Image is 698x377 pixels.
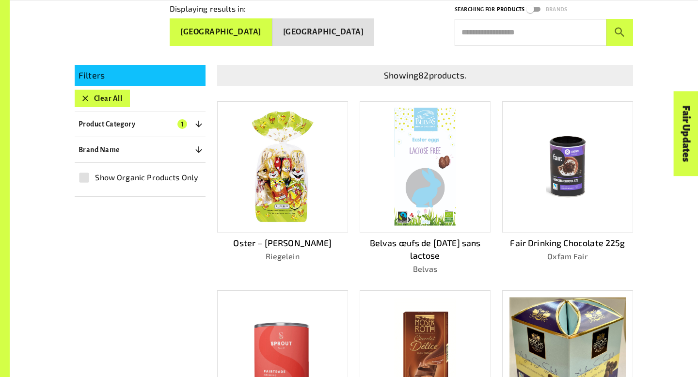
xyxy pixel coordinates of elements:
[217,101,348,275] a: Oster – [PERSON_NAME]Riegelein
[502,251,633,262] p: Oxfam Fair
[502,101,633,275] a: Fair Drinking Chocolate 225gOxfam Fair
[177,119,187,129] span: 1
[217,251,348,262] p: Riegelein
[75,90,130,107] button: Clear All
[79,144,120,156] p: Brand Name
[497,5,524,14] p: Products
[75,141,206,158] button: Brand Name
[75,115,206,133] button: Product Category
[170,18,272,46] button: [GEOGRAPHIC_DATA]
[79,118,135,130] p: Product Category
[170,3,246,15] p: Displaying results in:
[455,5,495,14] p: Searching for
[79,69,202,82] p: Filters
[360,263,491,275] p: Belvas
[272,18,375,46] button: [GEOGRAPHIC_DATA]
[95,172,198,183] span: Show Organic Products Only
[360,236,491,262] p: Belvas œufs de [DATE] sans lactose
[217,236,348,250] p: Oster – [PERSON_NAME]
[502,236,633,250] p: Fair Drinking Chocolate 225g
[546,5,567,14] p: Brands
[360,101,491,275] a: Belvas œufs de [DATE] sans lactoseBelvas
[221,69,629,82] p: Showing 82 products.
